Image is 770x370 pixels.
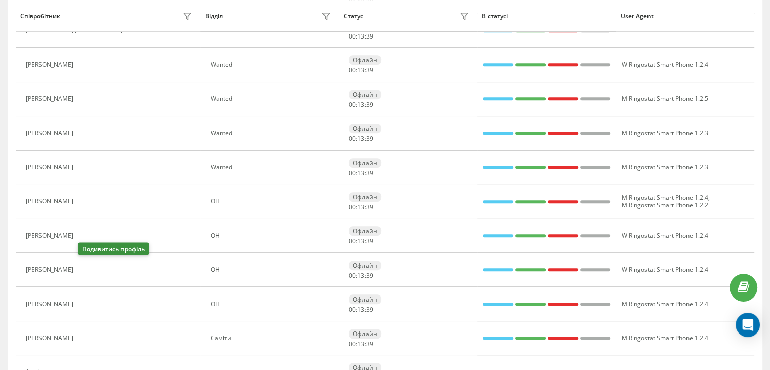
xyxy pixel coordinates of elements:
[349,55,381,65] div: Офлайн
[366,66,373,75] span: 39
[357,203,364,211] span: 13
[211,95,334,102] div: Wanted
[78,243,149,255] div: Подивитись профіль
[621,231,708,240] span: W Ringostat Smart Phone 1.2.4
[349,169,356,177] span: 00
[482,13,611,20] div: В статусі
[211,164,334,171] div: Wanted
[366,100,373,109] span: 39
[211,335,334,342] div: Саміти
[349,340,356,348] span: 00
[211,61,334,68] div: Wanted
[357,134,364,143] span: 13
[26,130,76,137] div: [PERSON_NAME]
[621,60,708,69] span: W Ringostat Smart Phone 1.2.4
[366,203,373,211] span: 39
[349,341,373,348] div: : :
[349,33,373,40] div: : :
[349,294,381,304] div: Офлайн
[26,301,76,308] div: [PERSON_NAME]
[26,232,76,239] div: [PERSON_NAME]
[349,100,356,109] span: 00
[211,301,334,308] div: ОН
[349,237,356,245] span: 00
[349,226,381,236] div: Офлайн
[366,169,373,177] span: 39
[349,158,381,168] div: Офлайн
[349,204,373,211] div: : :
[357,66,364,75] span: 13
[349,66,356,75] span: 00
[349,32,356,41] span: 00
[349,306,373,313] div: : :
[366,271,373,280] span: 39
[26,27,125,34] div: [PERSON_NAME] [PERSON_NAME]
[621,94,708,103] span: M Ringostat Smart Phone 1.2.5
[26,198,76,205] div: [PERSON_NAME]
[736,313,760,337] div: Open Intercom Messenger
[621,300,708,308] span: M Ringostat Smart Phone 1.2.4
[205,13,223,20] div: Відділ
[349,203,356,211] span: 00
[357,237,364,245] span: 13
[20,13,60,20] div: Співробітник
[349,135,373,142] div: : :
[366,237,373,245] span: 39
[26,266,76,273] div: [PERSON_NAME]
[357,100,364,109] span: 13
[349,271,356,280] span: 00
[349,124,381,133] div: Офлайн
[366,340,373,348] span: 39
[344,13,363,20] div: Статус
[349,170,373,177] div: : :
[621,13,750,20] div: User Agent
[349,305,356,314] span: 00
[349,261,381,270] div: Офлайн
[366,134,373,143] span: 39
[621,163,708,171] span: M Ringostat Smart Phone 1.2.3
[621,334,708,342] span: M Ringostat Smart Phone 1.2.4
[211,130,334,137] div: Wanted
[357,271,364,280] span: 13
[357,32,364,41] span: 13
[621,201,708,209] span: M Ringostat Smart Phone 1.2.2
[26,95,76,102] div: [PERSON_NAME]
[349,192,381,202] div: Офлайн
[349,238,373,245] div: : :
[621,265,708,274] span: W Ringostat Smart Phone 1.2.4
[211,266,334,273] div: ОН
[357,340,364,348] span: 13
[349,272,373,279] div: : :
[349,67,373,74] div: : :
[349,134,356,143] span: 00
[349,90,381,99] div: Офлайн
[621,193,708,202] span: M Ringostat Smart Phone 1.2.4
[26,335,76,342] div: [PERSON_NAME]
[211,27,334,34] div: Holders BA
[349,329,381,339] div: Офлайн
[357,305,364,314] span: 13
[26,61,76,68] div: [PERSON_NAME]
[26,164,76,171] div: [PERSON_NAME]
[349,101,373,108] div: : :
[366,305,373,314] span: 39
[357,169,364,177] span: 13
[621,129,708,137] span: M Ringostat Smart Phone 1.2.3
[211,232,334,239] div: ОН
[366,32,373,41] span: 39
[211,198,334,205] div: ОН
